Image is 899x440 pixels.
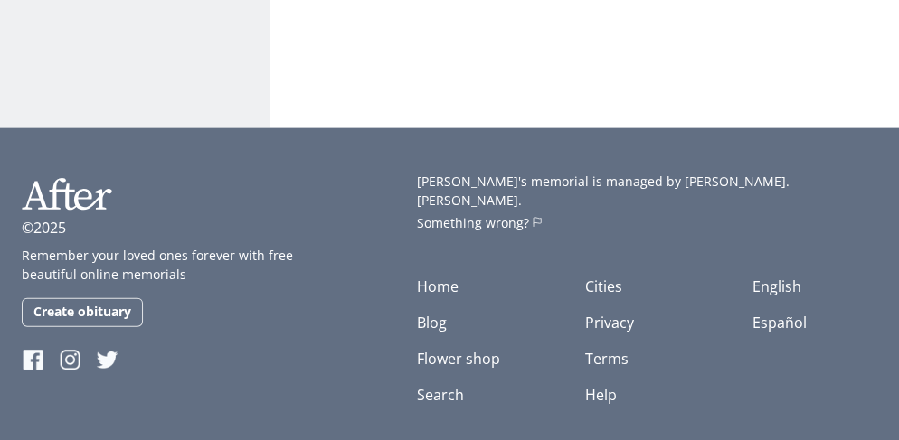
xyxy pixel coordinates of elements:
[584,276,709,406] nav: Help and legal links
[584,276,621,296] a: Cities
[417,173,790,209] span: [PERSON_NAME]'s memorial is managed by [PERSON_NAME].[PERSON_NAME].
[417,349,500,369] a: Flower shop
[59,349,81,371] img: Instagram of After
[417,213,877,232] a: Something wrong?
[96,349,118,371] img: Twitter of After
[22,217,66,239] p: ©2025
[22,298,143,327] a: Create obituary
[584,349,628,369] a: Terms
[752,313,807,332] a: Español
[22,246,301,284] p: Remember your loved ones forever with free beautiful online memorials
[417,385,464,405] a: Search
[417,276,459,296] a: Home
[752,276,801,296] a: English
[22,349,44,371] img: Facebook of After
[584,385,616,405] a: Help
[417,276,542,406] nav: Main site navigation links
[417,313,447,332] a: Blog
[752,276,877,333] ul: Language list
[584,313,633,332] a: Privacy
